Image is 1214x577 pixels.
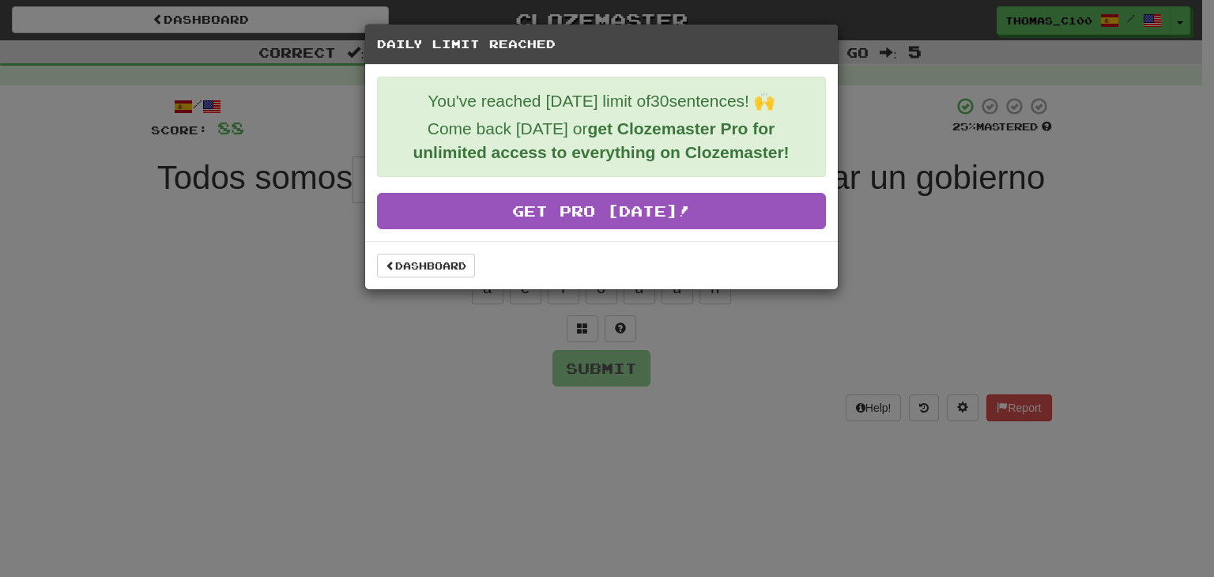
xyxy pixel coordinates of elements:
[413,119,789,161] strong: get Clozemaster Pro for unlimited access to everything on Clozemaster!
[377,193,826,229] a: Get Pro [DATE]!
[390,89,813,113] p: You've reached [DATE] limit of 30 sentences! 🙌
[377,36,826,52] h5: Daily Limit Reached
[377,254,475,277] a: Dashboard
[390,117,813,164] p: Come back [DATE] or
